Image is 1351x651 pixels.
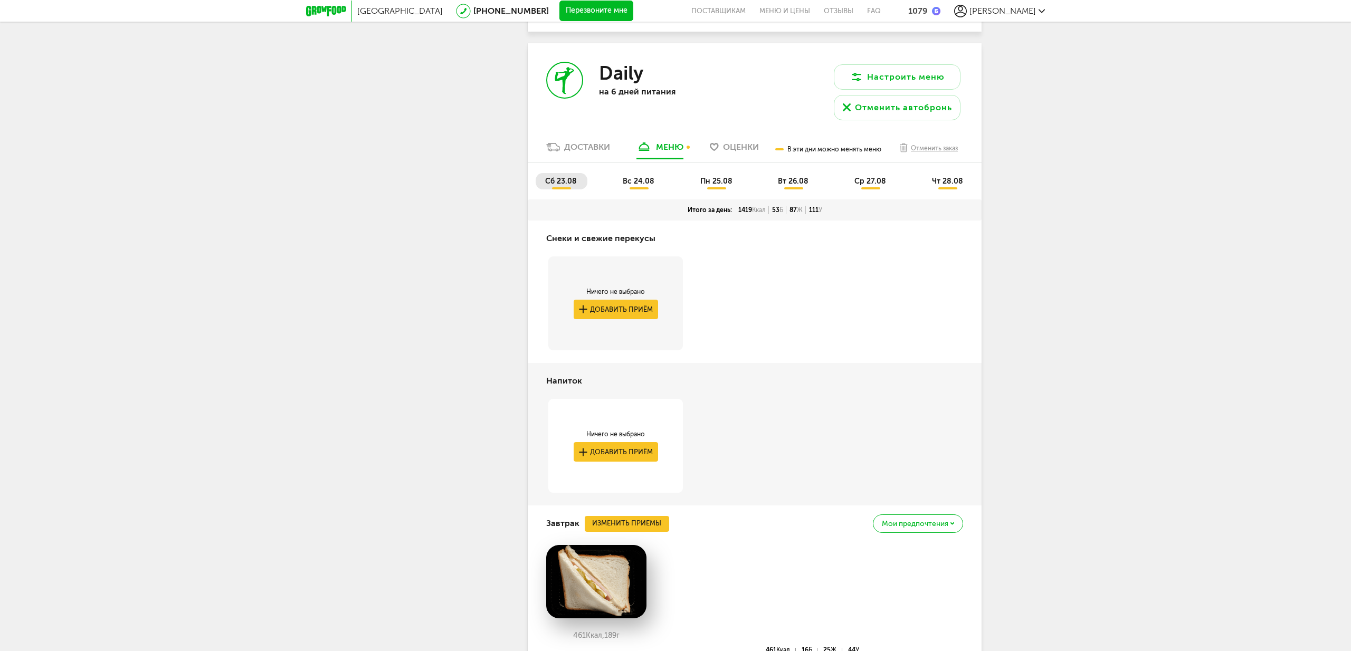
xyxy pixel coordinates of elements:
[546,631,646,640] div: 461 189
[684,206,735,214] div: Итого за день:
[775,137,881,162] div: В эти дни можно менять меню
[854,177,886,186] span: ср 27.08
[752,206,766,214] span: Ккал
[895,141,963,162] button: Отменить заказ
[545,177,577,186] span: сб 23.08
[586,631,604,640] span: Ккал,
[546,228,655,248] h4: Снеки и свежие перекусы
[473,6,549,16] a: [PHONE_NUMBER]
[574,288,658,296] div: Ничего не выбрано
[574,300,658,319] button: Добавить приём
[834,64,960,90] button: Настроить меню
[574,442,658,462] button: Добавить приём
[705,141,764,158] a: Оценки
[806,206,825,214] div: 111
[564,142,610,152] div: Доставки
[855,101,952,114] div: Отменить автобронь
[585,516,669,532] button: Изменить приемы
[700,177,732,186] span: пн 25.08
[616,631,620,640] span: г
[911,143,958,154] div: Отменить заказ
[819,206,822,214] span: У
[546,545,646,619] img: big_gVTFS1cdAKt07aPP.png
[546,371,582,391] h4: Напиток
[908,6,928,16] div: 1079
[631,141,689,158] a: меню
[797,206,803,214] span: Ж
[735,206,769,214] div: 1419
[932,7,940,15] img: bonus_b.cdccf46.png
[778,177,808,186] span: вт 26.08
[357,6,443,16] span: [GEOGRAPHIC_DATA]
[932,177,963,186] span: чт 28.08
[546,513,579,533] h4: Завтрак
[786,206,806,214] div: 87
[834,95,960,120] button: Отменить автобронь
[769,206,786,214] div: 53
[882,520,948,528] span: Мои предпочтения
[969,6,1036,16] span: [PERSON_NAME]
[599,62,644,84] h3: Daily
[723,142,759,152] span: Оценки
[559,1,633,22] button: Перезвоните мне
[541,141,615,158] a: Доставки
[599,87,736,97] p: на 6 дней питания
[656,142,683,152] div: меню
[574,430,658,438] div: Ничего не выбрано
[623,177,654,186] span: вс 24.08
[779,206,783,214] span: Б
